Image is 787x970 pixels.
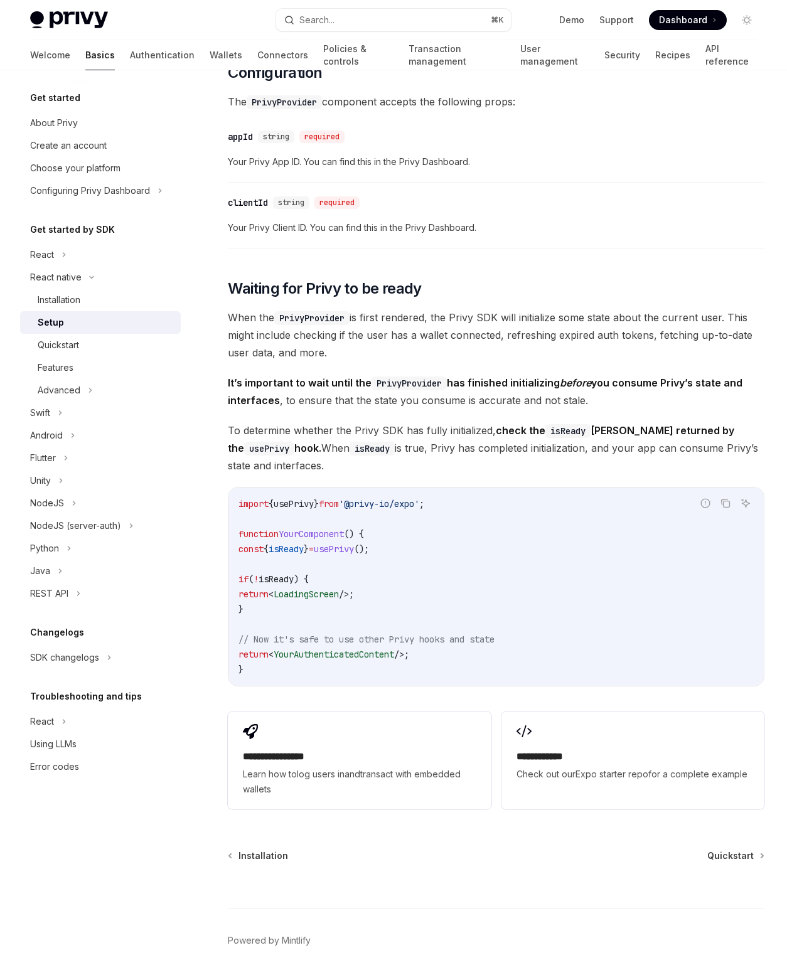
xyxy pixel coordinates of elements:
[30,541,59,556] div: Python
[314,196,360,209] div: required
[349,589,354,600] span: ;
[269,498,274,509] span: {
[263,132,289,142] span: string
[30,40,70,70] a: Welcome
[659,14,707,26] span: Dashboard
[737,10,757,30] button: Toggle dark mode
[30,405,50,420] div: Swift
[30,650,99,665] div: SDK changelogs
[228,934,311,947] a: Powered by Mintlify
[30,518,121,533] div: NodeJS (server-auth)
[30,161,120,176] div: Choose your platform
[20,733,181,755] a: Using LLMs
[229,850,288,862] a: Installation
[228,712,491,809] a: **** **** **** *Learn how tolog users inandtransact with embedded wallets
[705,40,757,70] a: API reference
[38,383,80,398] div: Advanced
[238,543,264,555] span: const
[238,634,495,645] span: // Now it's safe to use other Privy hooks and state
[238,498,269,509] span: import
[599,14,634,26] a: Support
[707,850,763,862] a: Quickstart
[30,563,50,578] div: Java
[520,40,589,70] a: User management
[228,196,268,209] div: clientId
[576,769,648,779] a: Expo starter repo
[279,528,344,540] span: YourComponent
[238,649,269,660] span: return
[30,625,84,640] h5: Changelogs
[323,40,393,70] a: Policies & controls
[491,15,504,25] span: ⌘ K
[560,376,591,389] em: before
[30,222,115,237] h5: Get started by SDK
[264,543,269,555] span: {
[238,528,279,540] span: function
[85,40,115,70] a: Basics
[38,338,79,353] div: Quickstart
[38,292,80,307] div: Installation
[299,131,345,143] div: required
[309,543,314,555] span: =
[319,498,339,509] span: from
[210,40,242,70] a: Wallets
[339,498,419,509] span: '@privy-io/expo'
[30,138,107,153] div: Create an account
[278,198,304,208] span: string
[269,649,274,660] span: <
[30,450,56,466] div: Flutter
[697,495,714,511] button: Report incorrect code
[20,289,181,311] a: Installation
[243,767,476,797] span: Learn how to and
[30,183,150,198] div: Configuring Privy Dashboard
[372,376,447,390] code: PrivyProvider
[30,90,80,105] h5: Get started
[228,93,764,110] span: The component accepts the following props:
[244,442,294,456] code: usePrivy
[228,131,253,143] div: appId
[297,769,345,779] a: log users in
[228,279,422,299] span: Waiting for Privy to be ready
[238,589,269,600] span: return
[314,543,354,555] span: usePrivy
[228,376,742,407] strong: It’s important to wait until the has finished initializing you consume Privy’s state and interfaces
[717,495,734,511] button: Copy the contents from the code block
[238,573,249,585] span: if
[274,311,350,325] code: PrivyProvider
[30,689,142,704] h5: Troubleshooting and tips
[409,40,506,70] a: Transaction management
[501,712,764,809] a: **** **** **Check out ourExpo starter repofor a complete example
[228,63,322,83] span: Configuration
[30,496,64,511] div: NodeJS
[30,759,79,774] div: Error codes
[238,664,244,675] span: }
[30,586,68,601] div: REST API
[30,247,54,262] div: React
[276,9,511,31] button: Search...⌘K
[20,112,181,134] a: About Privy
[228,422,764,474] span: To determine whether the Privy SDK has fully initialized, When is true, Privy has completed initi...
[20,334,181,356] a: Quickstart
[20,134,181,157] a: Create an account
[274,498,314,509] span: usePrivy
[604,40,640,70] a: Security
[254,573,259,585] span: !
[314,498,319,509] span: }
[269,543,304,555] span: isReady
[394,649,404,660] span: />
[274,649,394,660] span: YourAuthenticatedContent
[30,270,82,285] div: React native
[545,424,591,438] code: isReady
[257,40,308,70] a: Connectors
[20,755,181,778] a: Error codes
[559,14,584,26] a: Demo
[238,850,288,862] span: Installation
[350,442,395,456] code: isReady
[30,428,63,443] div: Android
[20,356,181,379] a: Features
[517,767,749,782] span: Check out our for a complete example
[228,309,764,361] span: When the is first rendered, the Privy SDK will initialize some state about the current user. This...
[38,315,64,330] div: Setup
[30,473,51,488] div: Unity
[419,498,424,509] span: ;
